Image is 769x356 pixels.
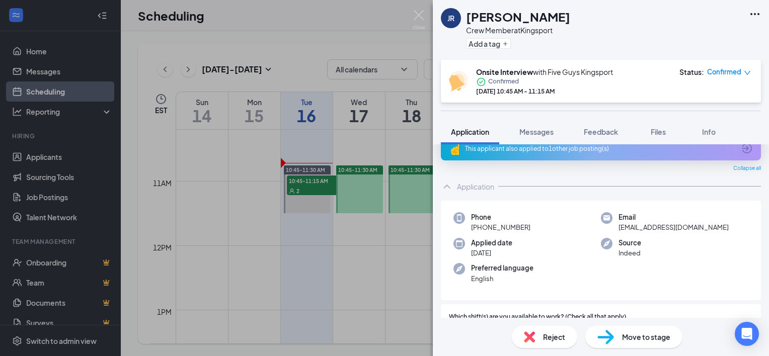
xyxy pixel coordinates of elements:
svg: Plus [502,41,508,47]
span: down [744,69,751,76]
span: Files [651,127,666,136]
span: Info [702,127,716,136]
svg: Ellipses [749,8,761,20]
div: [DATE] 10:45 AM - 11:15 AM [476,87,613,96]
span: Collapse all [733,164,761,172]
svg: CheckmarkCircle [476,77,486,87]
span: Source [619,238,641,248]
span: Indeed [619,248,641,258]
span: Which shift(s) are you available to work? (Check all that apply) [449,312,626,322]
span: [DATE] [471,248,512,258]
div: Status : [679,67,704,77]
span: Phone [471,212,530,222]
span: [PHONE_NUMBER] [471,222,530,232]
span: Reject [543,331,565,342]
span: English [471,274,533,284]
span: Applied date [471,238,512,248]
span: Feedback [584,127,618,136]
h1: [PERSON_NAME] [466,8,570,25]
span: Messages [519,127,554,136]
b: Onsite Interview [476,67,533,76]
button: PlusAdd a tag [466,38,511,49]
svg: ChevronUp [441,181,453,193]
div: Crew Member at Kingsport [466,25,570,35]
div: with Five Guys Kingsport [476,67,613,77]
span: Email [619,212,729,222]
svg: ArrowCircle [741,142,753,154]
div: Application [457,182,494,192]
span: Confirmed [707,67,741,77]
div: Open Intercom Messenger [735,322,759,346]
span: Confirmed [488,77,519,87]
span: [EMAIL_ADDRESS][DOMAIN_NAME] [619,222,729,232]
span: Application [451,127,489,136]
span: Preferred language [471,263,533,273]
div: This applicant also applied to 1 other job posting(s) [465,144,735,153]
div: JR [447,13,454,23]
span: Move to stage [622,331,670,342]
